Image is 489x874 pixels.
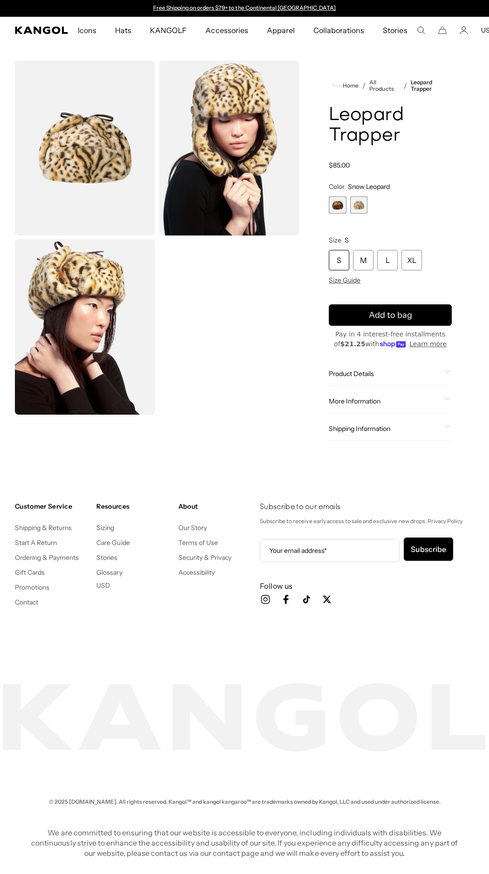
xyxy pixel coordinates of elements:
span: Color [329,182,345,191]
div: 2 of 2 [350,196,367,214]
button: Cart [438,26,447,34]
a: Accessories [196,17,257,44]
div: L [377,250,398,270]
a: Icons [68,17,106,44]
h4: Customer Service [15,502,89,511]
span: Stories [383,17,407,44]
a: Care Guide [96,538,129,547]
div: XL [401,250,422,270]
nav: breadcrumbs [329,79,452,92]
a: Hats [106,17,141,44]
a: Promotions [15,583,49,592]
a: Terms of Use [178,538,218,547]
span: Collaborations [313,17,364,44]
a: Our Story [178,524,207,532]
span: Shipping Information [329,424,441,433]
span: Size [329,236,341,244]
a: Free Shipping on orders $79+ to the Continental [GEOGRAPHIC_DATA] [153,4,336,11]
div: 1 of 2 [149,5,340,12]
button: Subscribe [404,538,453,561]
span: $85.00 [329,161,350,169]
a: Stories [96,553,117,562]
span: Add to bag [369,309,412,322]
button: Add to bag [329,304,452,326]
p: We are committed to ensuring that our website is accessible to everyone, including individuals wi... [28,827,461,858]
span: Icons [78,17,96,44]
a: Ordering & Payments [15,553,79,562]
a: KANGOLF [141,17,196,44]
a: Leopard Trapper [411,79,452,92]
a: Collaborations [304,17,374,44]
a: Security & Privacy [178,553,232,562]
summary: Search here [417,26,425,34]
slideshow-component: Announcement bar [149,5,340,12]
product-gallery: Gallery Viewer [15,61,299,415]
li: / [400,80,407,91]
label: Leopard [329,196,346,214]
span: S [345,236,349,244]
span: Apparel [267,17,295,44]
a: Shipping & Returns [15,524,72,532]
img: color-snow-leopard [15,61,155,235]
h3: Follow us [260,581,474,591]
h4: Resources [96,502,170,511]
img: snow-leopard [159,61,299,235]
a: Kangol [15,27,68,34]
h4: About [178,502,252,511]
a: Contact [15,598,38,606]
span: More Information [329,397,441,405]
a: Home [333,81,359,90]
a: Stories [374,17,416,44]
a: Glossary [96,568,122,577]
a: Apparel [258,17,304,44]
a: Gift Cards [15,568,45,577]
a: Sizing [96,524,114,532]
a: Start A Return [15,538,57,547]
a: Account [460,26,468,34]
span: Hats [115,17,131,44]
h4: Subscribe to our emails [260,502,474,512]
span: KANGOLF [150,17,187,44]
span: Accessories [205,17,248,44]
button: USD [96,581,110,590]
label: Snow Leopard [350,196,367,214]
span: Product Details [329,370,441,378]
a: All Products [369,79,400,92]
img: snow-leopard [15,239,155,414]
div: Announcement [149,5,340,12]
li: / [359,80,366,91]
a: Accessibility [178,568,215,577]
span: Home [341,82,359,89]
div: S [329,250,349,270]
span: Size Guide [329,276,360,284]
span: Snow Leopard [348,182,390,191]
h1: Leopard Trapper [329,105,452,146]
div: 1 of 2 [329,196,346,214]
p: Subscribe to receive early access to sale and exclusive new drops. Privacy Policy [260,516,474,526]
div: M [353,250,374,270]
